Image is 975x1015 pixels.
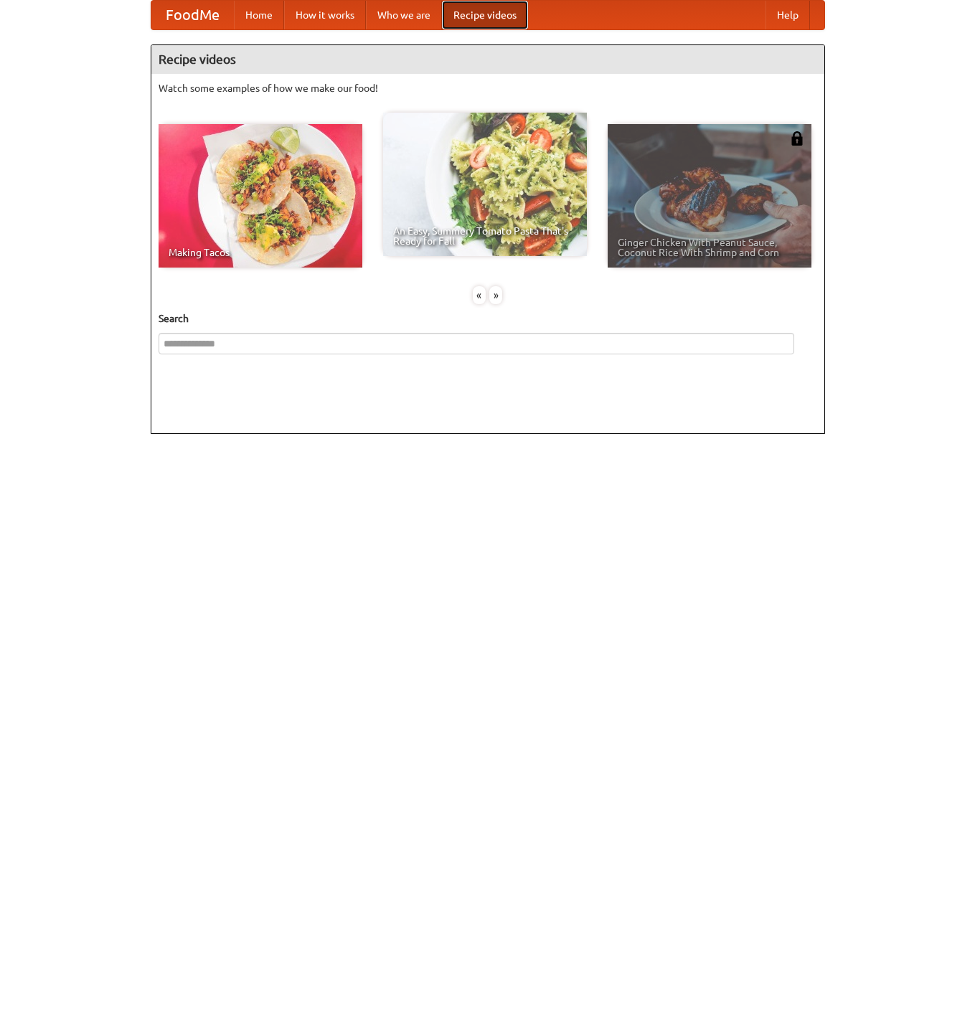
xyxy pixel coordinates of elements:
h5: Search [159,311,817,326]
img: 483408.png [790,131,804,146]
div: » [489,286,502,304]
a: An Easy, Summery Tomato Pasta That's Ready for Fall [383,113,587,256]
p: Watch some examples of how we make our food! [159,81,817,95]
span: An Easy, Summery Tomato Pasta That's Ready for Fall [393,226,577,246]
a: Help [766,1,810,29]
a: Who we are [366,1,442,29]
a: Recipe videos [442,1,528,29]
h4: Recipe videos [151,45,824,74]
a: Making Tacos [159,124,362,268]
a: Home [234,1,284,29]
div: « [473,286,486,304]
span: Making Tacos [169,247,352,258]
a: How it works [284,1,366,29]
a: FoodMe [151,1,234,29]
